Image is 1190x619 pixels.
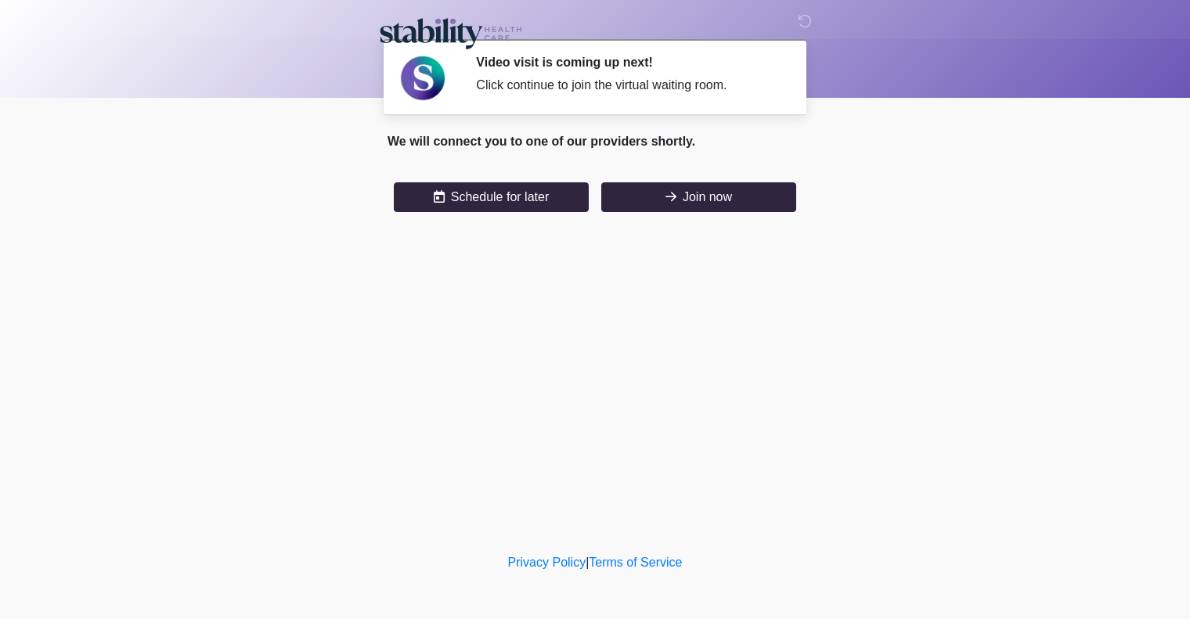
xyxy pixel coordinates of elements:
[399,55,446,102] img: Agent Avatar
[601,182,796,212] button: Join now
[476,76,779,95] div: Click continue to join the virtual waiting room.
[589,556,682,569] a: Terms of Service
[372,12,528,52] img: Stability Healthcare Logo
[508,556,586,569] a: Privacy Policy
[394,182,589,212] button: Schedule for later
[586,556,589,569] a: |
[388,132,802,151] div: We will connect you to one of our providers shortly.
